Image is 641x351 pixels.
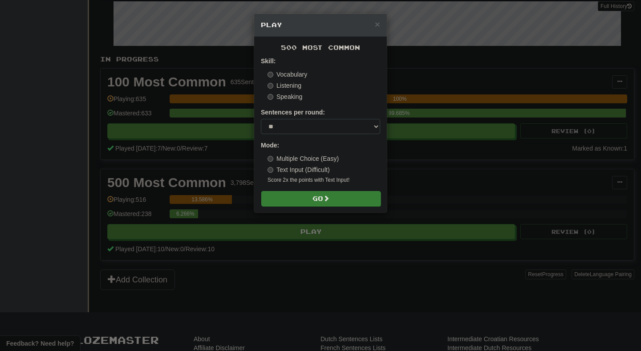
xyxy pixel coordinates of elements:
input: Text Input (Difficult) [268,167,273,173]
span: × [375,19,380,29]
input: Listening [268,83,273,89]
small: Score 2x the points with Text Input ! [268,176,380,184]
input: Multiple Choice (Easy) [268,156,273,162]
button: Close [375,20,380,29]
label: Text Input (Difficult) [268,165,330,174]
label: Multiple Choice (Easy) [268,154,339,163]
label: Vocabulary [268,70,307,79]
strong: Skill: [261,57,276,65]
button: Go [261,191,381,206]
label: Sentences per round: [261,108,325,117]
input: Speaking [268,94,273,100]
span: 500 Most Common [281,44,360,51]
label: Speaking [268,92,302,101]
input: Vocabulary [268,72,273,78]
h5: Play [261,20,380,29]
strong: Mode: [261,142,279,149]
label: Listening [268,81,301,90]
